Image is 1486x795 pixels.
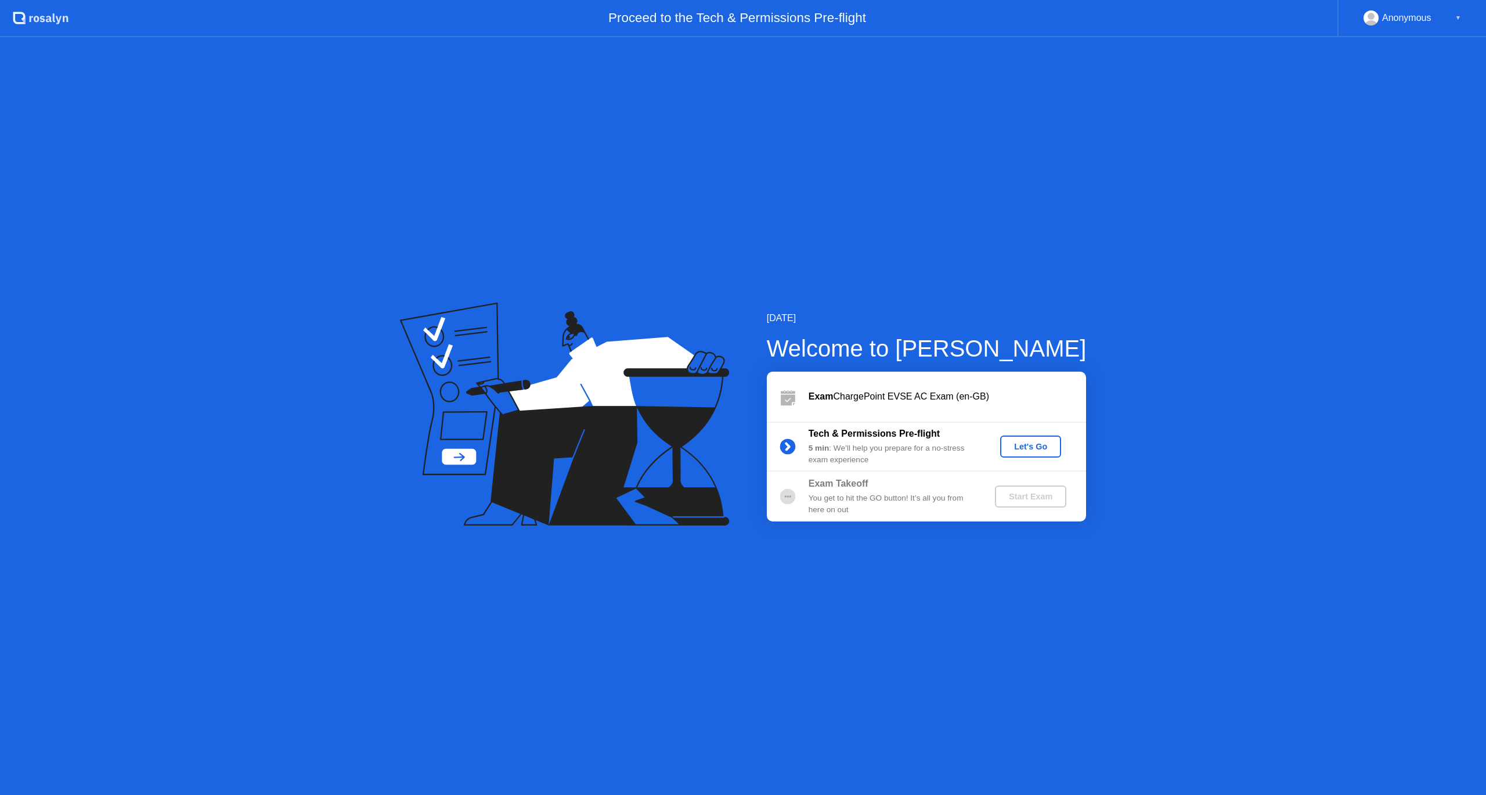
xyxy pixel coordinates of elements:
[809,492,976,516] div: You get to hit the GO button! It’s all you from here on out
[809,444,829,452] b: 5 min
[809,479,868,488] b: Exam Takeoff
[1382,10,1431,26] div: Anonymous
[1000,492,1062,501] div: Start Exam
[809,429,940,438] b: Tech & Permissions Pre-flight
[809,391,834,401] b: Exam
[1005,442,1056,451] div: Let's Go
[767,311,1087,325] div: [DATE]
[809,443,976,466] div: : We’ll help you prepare for a no-stress exam experience
[995,485,1066,508] button: Start Exam
[809,390,1086,404] div: ChargePoint EVSE AC Exam (en-GB)
[1000,436,1061,458] button: Let's Go
[767,331,1087,366] div: Welcome to [PERSON_NAME]
[1455,10,1461,26] div: ▼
